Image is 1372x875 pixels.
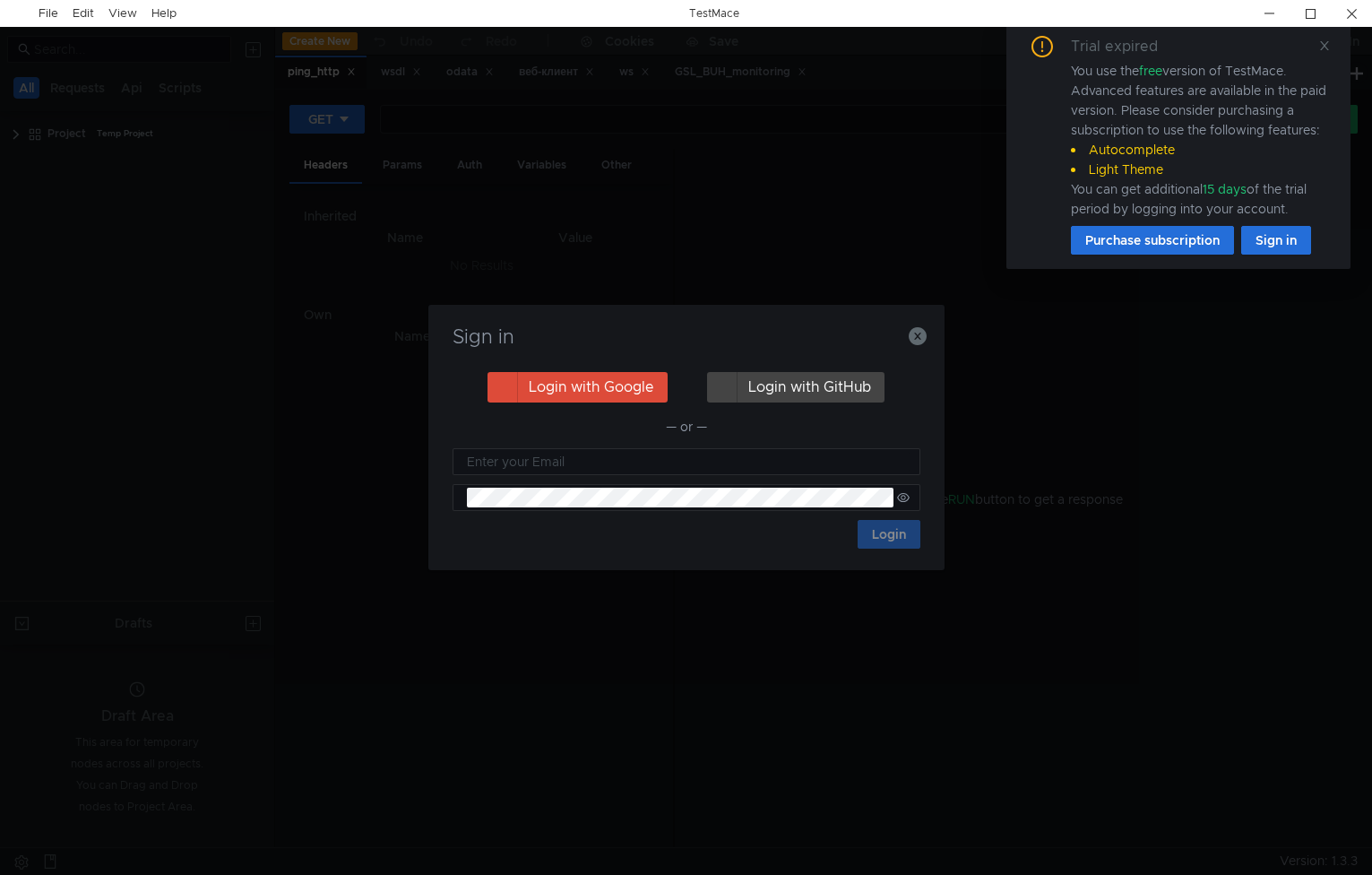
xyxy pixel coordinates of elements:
button: Login with Google [488,372,668,403]
div: Trial expired [1071,36,1179,57]
input: Enter your Email [467,452,910,472]
button: Login with GitHub [707,372,884,403]
button: Sign in [1241,226,1311,255]
h3: Sign in [450,326,923,348]
div: — or — [453,416,920,437]
span: 15 days [1203,181,1247,197]
span: free [1139,63,1162,79]
div: You use the version of TestMace. Advanced features are available in the paid version. Please cons... [1071,61,1329,219]
li: Light Theme [1071,160,1329,179]
div: You can get additional of the trial period by logging into your account. [1071,179,1329,219]
button: Purchase subscription [1071,226,1234,255]
li: Autocomplete [1071,140,1329,160]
